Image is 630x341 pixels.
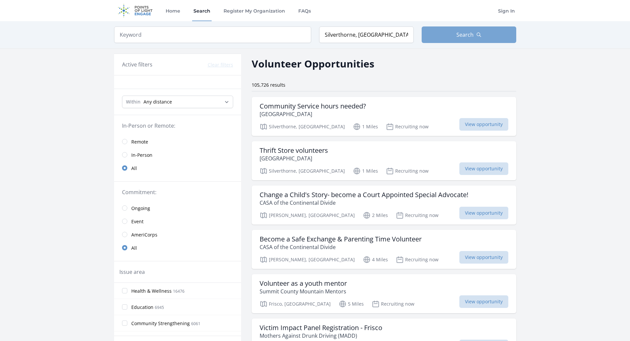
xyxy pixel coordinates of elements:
h3: Volunteer as a youth mentor [260,279,347,287]
h2: Volunteer Opportunities [252,56,374,71]
a: Become a Safe Exchange & Parenting Time Volunteer CASA of the Continental Divide [PERSON_NAME], [... [252,230,516,269]
input: Location [319,26,414,43]
a: Change a Child's Story- become a Court Appointed Special Advocate! CASA of the Continental Divide... [252,186,516,225]
h3: Active filters [122,61,152,68]
span: 105,726 results [252,82,285,88]
h3: Victim Impact Panel Registration - Frisco [260,324,382,332]
span: Search [456,31,474,39]
span: 6945 [155,305,164,310]
input: Keyword [114,26,311,43]
p: 5 Miles [339,300,364,308]
h3: Thrift Store volunteers [260,147,328,154]
h3: Become a Safe Exchange & Parenting Time Volunteer [260,235,422,243]
a: Community Service hours needed? [GEOGRAPHIC_DATA] Silverthorne, [GEOGRAPHIC_DATA] 1 Miles Recruit... [252,97,516,136]
span: AmeriCorps [131,232,157,238]
p: Silverthorne, [GEOGRAPHIC_DATA] [260,123,345,131]
span: In-Person [131,152,152,158]
span: Community Strengthening [131,320,190,327]
span: View opportunity [459,118,508,131]
legend: Commitment: [122,188,233,196]
a: Thrift Store volunteers [GEOGRAPHIC_DATA] Silverthorne, [GEOGRAPHIC_DATA] 1 Miles Recruiting now ... [252,141,516,180]
span: View opportunity [459,162,508,175]
p: Frisco, [GEOGRAPHIC_DATA] [260,300,331,308]
a: Ongoing [114,201,241,215]
p: 4 Miles [363,256,388,264]
input: Health & Wellness 16476 [122,288,127,293]
a: All [114,161,241,175]
p: Summit County Mountain Mentors [260,287,347,295]
p: 2 Miles [363,211,388,219]
button: Search [422,26,516,43]
span: View opportunity [459,251,508,264]
span: View opportunity [459,207,508,219]
p: Recruiting now [372,300,414,308]
span: 6061 [191,321,200,326]
p: Recruiting now [386,123,429,131]
span: Ongoing [131,205,150,212]
span: Education [131,304,153,311]
p: Recruiting now [396,256,439,264]
span: Health & Wellness [131,288,172,294]
a: Remote [114,135,241,148]
span: All [131,245,137,251]
h3: Change a Child's Story- become a Court Appointed Special Advocate! [260,191,468,199]
legend: Issue area [119,268,145,276]
p: 1 Miles [353,167,378,175]
span: Remote [131,139,148,145]
p: [GEOGRAPHIC_DATA] [260,110,366,118]
select: Search Radius [122,96,233,108]
input: Community Strengthening 6061 [122,320,127,326]
input: Education 6945 [122,304,127,310]
p: CASA of the Continental Divide [260,199,468,207]
p: [PERSON_NAME], [GEOGRAPHIC_DATA] [260,256,355,264]
button: Clear filters [208,62,233,68]
p: Recruiting now [396,211,439,219]
a: AmeriCorps [114,228,241,241]
p: [GEOGRAPHIC_DATA] [260,154,328,162]
p: Recruiting now [386,167,429,175]
p: Mothers Against Drunk Driving (MADD) [260,332,382,340]
legend: In-Person or Remote: [122,122,233,130]
p: [PERSON_NAME], [GEOGRAPHIC_DATA] [260,211,355,219]
p: CASA of the Continental Divide [260,243,422,251]
p: 1 Miles [353,123,378,131]
a: Event [114,215,241,228]
span: All [131,165,137,172]
p: Silverthorne, [GEOGRAPHIC_DATA] [260,167,345,175]
span: 16476 [173,288,185,294]
span: View opportunity [459,295,508,308]
a: All [114,241,241,254]
h3: Community Service hours needed? [260,102,366,110]
a: In-Person [114,148,241,161]
span: Event [131,218,144,225]
a: Volunteer as a youth mentor Summit County Mountain Mentors Frisco, [GEOGRAPHIC_DATA] 5 Miles Recr... [252,274,516,313]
